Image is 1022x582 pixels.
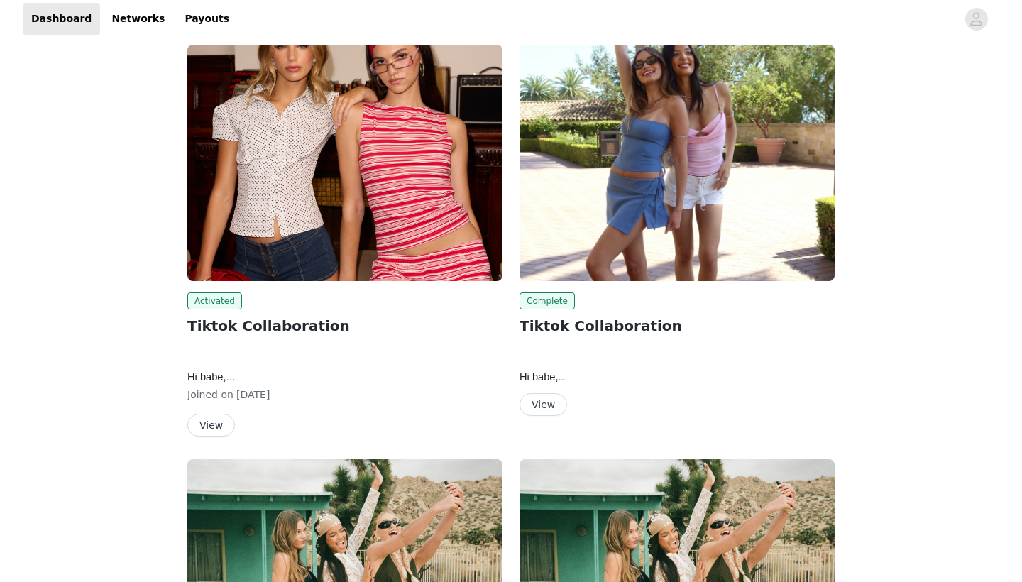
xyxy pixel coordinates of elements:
img: Edikted [187,45,502,281]
span: Joined on [187,389,233,400]
span: Complete [520,292,575,309]
span: Hi babe, [520,371,568,383]
a: Networks [103,3,173,35]
a: View [520,400,567,410]
span: [DATE] [236,389,270,400]
h2: Tiktok Collaboration [520,315,835,336]
h2: Tiktok Collaboration [187,315,502,336]
button: View [520,393,567,416]
span: Activated [187,292,242,309]
span: Hi babe, [187,371,236,383]
button: View [187,414,235,436]
a: View [187,420,235,431]
a: Dashboard [23,3,100,35]
img: Edikted [520,45,835,281]
a: Payouts [176,3,238,35]
div: avatar [969,8,983,31]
